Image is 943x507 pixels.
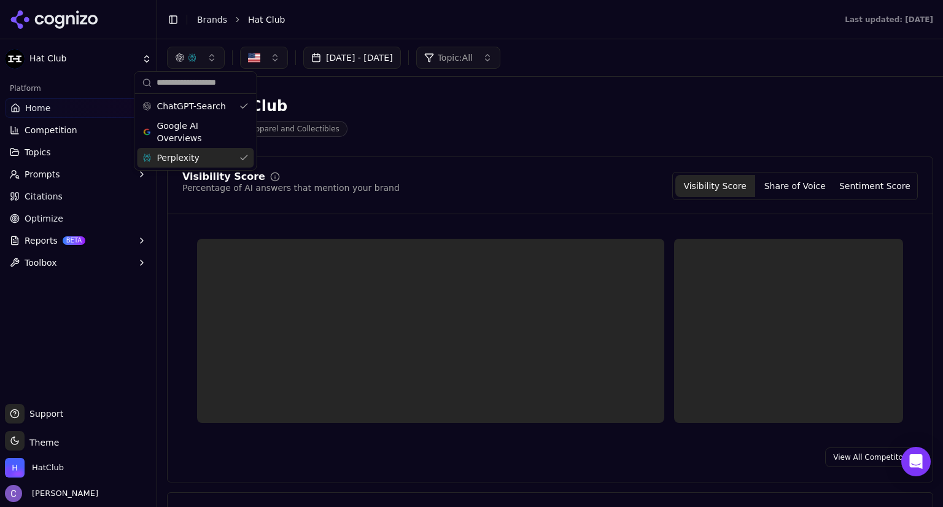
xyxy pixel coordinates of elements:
[5,485,22,502] img: Chris Hayes
[25,257,57,269] span: Toolbox
[901,447,931,476] div: Open Intercom Messenger
[675,175,755,197] button: Visibility Score
[25,124,77,136] span: Competition
[5,79,152,98] div: Platform
[835,175,915,197] button: Sentiment Score
[845,15,933,25] div: Last updated: [DATE]
[5,120,152,140] button: Competition
[5,49,25,69] img: Hat Club
[5,458,64,478] button: Open organization switcher
[25,146,51,158] span: Topics
[25,102,50,114] span: Home
[29,53,137,64] span: Hat Club
[216,96,347,116] div: Hat Club
[25,212,63,225] span: Optimize
[5,231,152,250] button: ReportsBETA
[157,120,234,144] span: Google AI Overviews
[5,485,98,502] button: Open user button
[157,100,225,112] span: ChatGPT-Search
[5,209,152,228] a: Optimize
[32,462,64,473] span: HatClub
[438,52,473,64] span: Topic: All
[5,458,25,478] img: HatClub
[303,47,401,69] button: [DATE] - [DATE]
[25,438,59,447] span: Theme
[5,253,152,273] button: Toolbox
[755,175,835,197] button: Share of Voice
[25,408,63,420] span: Support
[182,182,400,194] div: Percentage of AI answers that mention your brand
[5,98,152,118] a: Home
[248,52,260,64] img: United States
[5,187,152,206] a: Citations
[25,234,58,247] span: Reports
[63,236,85,245] span: BETA
[197,14,820,26] nav: breadcrumb
[182,172,265,182] div: Visibility Score
[5,142,152,162] button: Topics
[248,14,285,26] span: Hat Club
[216,121,347,137] span: Sports Apparel and Collectibles
[825,447,918,467] a: View All Competitors
[25,190,63,203] span: Citations
[5,164,152,184] button: Prompts
[27,488,98,499] span: [PERSON_NAME]
[25,168,60,180] span: Prompts
[157,152,199,164] span: Perplexity
[134,94,256,170] div: Suggestions
[197,15,227,25] a: Brands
